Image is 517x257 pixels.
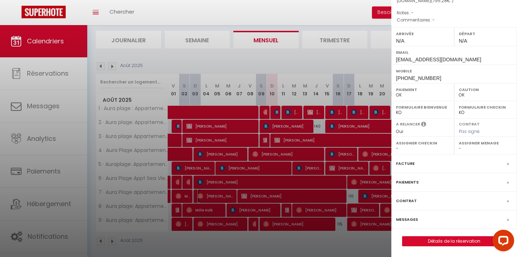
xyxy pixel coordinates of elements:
[396,121,420,127] label: A relancer
[396,104,450,111] label: Formulaire Bienvenue
[397,9,512,16] p: Notes :
[459,139,512,147] label: Assigner Menage
[459,30,512,37] label: Départ
[396,30,450,37] label: Arrivée
[459,104,512,111] label: Formulaire Checkin
[459,86,512,93] label: Caution
[459,38,467,44] span: N/A
[396,38,404,44] span: N/A
[396,57,481,62] span: [EMAIL_ADDRESS][DOMAIN_NAME]
[487,227,517,257] iframe: LiveChat chat widget
[396,86,450,93] label: Paiement
[397,16,512,24] p: Commentaires :
[396,216,418,223] label: Messages
[421,121,426,129] i: Sélectionner OUI si vous souhaiter envoyer les séquences de messages post-checkout
[411,10,414,16] span: -
[396,139,450,147] label: Assigner Checkin
[402,237,506,246] a: Détails de la réservation
[459,121,480,126] label: Contrat
[396,160,415,167] label: Facture
[396,197,417,205] label: Contrat
[396,75,441,81] span: [PHONE_NUMBER]
[396,49,512,56] label: Email
[432,17,435,23] span: -
[396,67,512,75] label: Mobile
[402,236,506,246] button: Détails de la réservation
[396,179,419,186] label: Paiements
[459,128,480,134] span: Pas signé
